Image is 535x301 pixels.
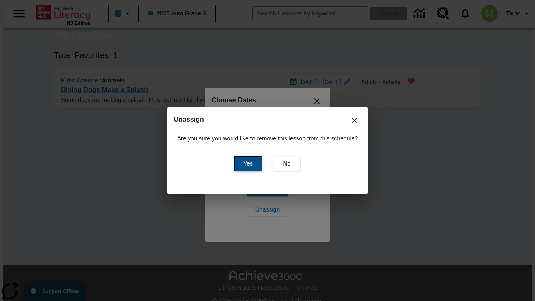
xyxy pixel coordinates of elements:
[243,159,253,168] span: Yes
[177,134,358,143] p: Are you sure you would like to remove this lesson from this schedule?
[235,157,262,171] button: Yes
[344,110,364,130] button: Close
[273,157,300,171] button: No
[283,159,290,168] span: No
[174,114,362,125] h2: Unassign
